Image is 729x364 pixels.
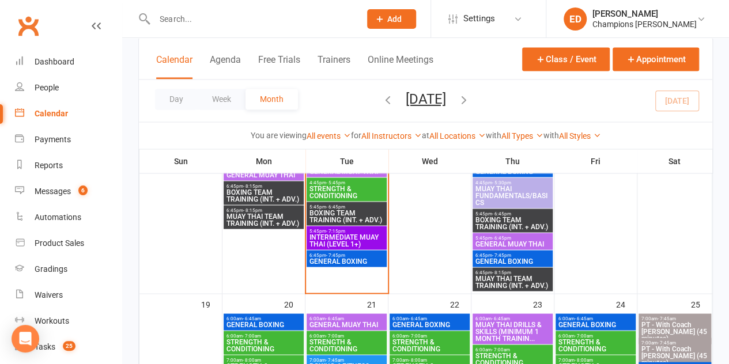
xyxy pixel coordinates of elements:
[309,316,384,321] span: 6:00am
[486,130,501,139] strong: with
[475,168,550,175] span: GENERAL BOXING
[492,347,510,352] span: - 7:00am
[475,180,550,185] span: 4:45pm
[35,161,63,170] div: Reports
[575,333,593,338] span: - 7:00am
[592,9,697,19] div: [PERSON_NAME]
[351,130,361,139] strong: for
[15,49,122,75] a: Dashboard
[35,290,63,299] div: Waivers
[35,213,81,222] div: Automations
[641,316,709,321] span: 7:00am
[35,342,55,351] div: Tasks
[501,131,543,140] a: All Types
[15,179,122,204] a: Messages 6
[309,209,384,223] span: BOXING TEAM TRAINING (INT. + ADV.)
[637,149,712,173] th: Sat
[326,180,345,185] span: - 5:45pm
[35,264,67,274] div: Gradings
[309,233,384,247] span: INTERMEDIATE MUAY THAI (LEVEL 1+)
[558,338,633,352] span: STRENGTH & CONDITIONING
[463,6,495,32] span: Settings
[226,357,301,362] span: 7:00am
[392,338,467,352] span: STRENGTH & CONDITIONING
[139,149,222,173] th: Sun
[392,316,467,321] span: 6:00am
[309,357,384,362] span: 7:00am
[554,149,637,173] th: Fri
[533,294,554,313] div: 23
[326,228,345,233] span: - 7:15pm
[35,238,84,248] div: Product Sales
[450,294,471,313] div: 22
[35,109,68,118] div: Calendar
[475,275,550,289] span: MUAY THAI TEAM TRAINING (INT. + ADV.)
[422,130,429,139] strong: at
[245,89,298,109] button: Month
[326,357,344,362] span: - 7:45am
[475,211,550,216] span: 5:45pm
[558,316,633,321] span: 6:00am
[575,316,593,321] span: - 6:45am
[575,357,593,362] span: - 8:00am
[155,89,198,109] button: Day
[35,57,74,66] div: Dashboard
[309,204,384,209] span: 5:45pm
[12,325,39,352] div: Open Intercom Messenger
[475,316,550,321] span: 6:00am
[15,75,122,101] a: People
[35,187,71,196] div: Messages
[15,334,122,360] a: Tasks 25
[243,183,262,188] span: - 8:15pm
[543,130,559,139] strong: with
[243,357,261,362] span: - 8:00am
[243,333,261,338] span: - 7:00am
[368,54,433,79] button: Online Meetings
[475,257,550,264] span: GENERAL BOXING
[564,7,587,31] div: ED
[592,19,697,29] div: Champions [PERSON_NAME]
[616,294,637,313] div: 24
[309,185,384,199] span: STRENGTH & CONDITIONING
[226,213,301,226] span: MUAY THAI TEAM TRAINING (INT. + ADV.)
[63,341,75,351] span: 25
[226,207,301,213] span: 6:45pm
[559,131,601,140] a: All Styles
[388,149,471,173] th: Wed
[226,333,301,338] span: 6:00am
[475,347,550,352] span: 6:00am
[226,183,301,188] span: 6:45pm
[409,357,427,362] span: - 8:00am
[284,294,305,313] div: 20
[558,357,633,362] span: 7:00am
[492,211,511,216] span: - 6:45pm
[78,185,88,195] span: 6
[409,316,427,321] span: - 6:45am
[492,316,510,321] span: - 6:45am
[367,9,416,29] button: Add
[309,257,384,264] span: GENERAL BOXING
[475,240,550,247] span: GENERAL MUAY THAI
[309,228,384,233] span: 5:45pm
[15,204,122,230] a: Automations
[309,180,384,185] span: 4:45pm
[309,333,384,338] span: 6:00am
[243,316,261,321] span: - 6:45am
[641,321,709,342] span: PT - With Coach [PERSON_NAME] (45 minutes)
[243,207,262,213] span: - 8:15pm
[15,282,122,308] a: Waivers
[226,316,301,321] span: 6:00am
[492,235,511,240] span: - 6:45pm
[475,185,550,206] span: MUAY THAI FUNDAMENTALS/BASICS
[475,270,550,275] span: 6:45pm
[309,168,384,175] span: GENERAL MUAY THAI
[658,316,676,321] span: - 7:45am
[258,54,300,79] button: Free Trials
[361,131,422,140] a: All Instructors
[201,294,222,313] div: 19
[35,316,69,325] div: Workouts
[522,47,610,71] button: Class / Event
[392,321,467,328] span: GENERAL BOXING
[429,131,486,140] a: All Locations
[251,130,307,139] strong: You are viewing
